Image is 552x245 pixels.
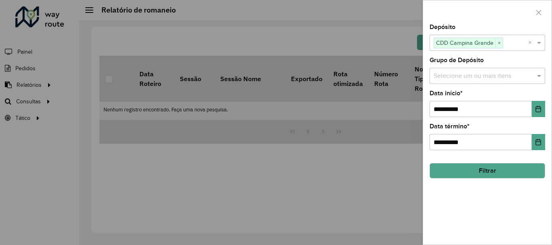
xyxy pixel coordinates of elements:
[532,101,545,117] button: Choose Date
[430,121,470,131] label: Data término
[430,55,484,65] label: Grupo de Depósito
[430,22,455,32] label: Depósito
[532,134,545,150] button: Choose Date
[434,38,495,48] span: CDD Campina Grande
[495,38,503,48] span: ×
[430,163,545,178] button: Filtrar
[528,38,535,48] span: Clear all
[430,88,463,98] label: Data início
